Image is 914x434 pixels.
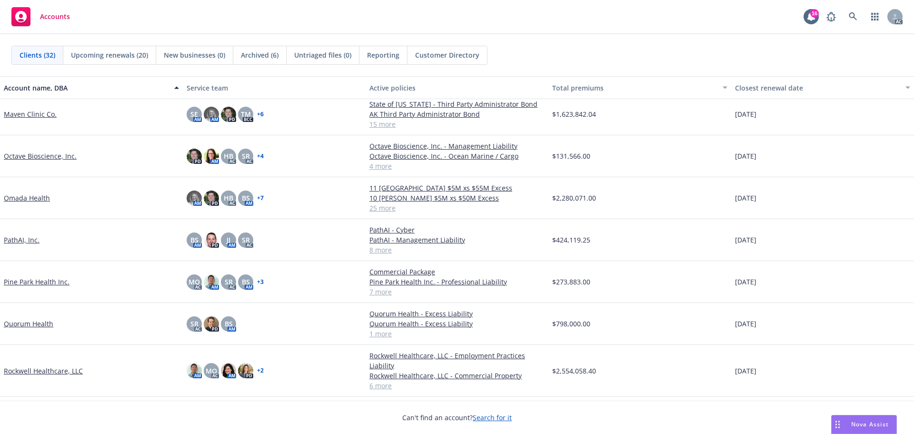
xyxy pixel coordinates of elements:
[366,76,548,99] button: Active policies
[851,420,889,428] span: Nova Assist
[865,7,884,26] a: Switch app
[369,109,545,119] a: AK Third Party Administrator Bond
[369,141,545,151] a: Octave Bioscience, Inc. - Management Liability
[369,381,545,391] a: 6 more
[204,107,219,122] img: photo
[473,413,512,422] a: Search for it
[822,7,841,26] a: Report a Bug
[552,277,590,287] span: $273,883.00
[257,368,264,373] a: + 2
[257,111,264,117] a: + 6
[369,203,545,213] a: 25 more
[187,83,362,93] div: Service team
[187,363,202,378] img: photo
[735,366,756,376] span: [DATE]
[242,235,250,245] span: SR
[832,415,844,434] div: Drag to move
[735,319,756,329] span: [DATE]
[206,366,217,376] span: MQ
[4,83,169,93] div: Account name, DBA
[735,193,756,203] span: [DATE]
[552,193,596,203] span: $2,280,071.00
[224,193,233,203] span: HB
[552,109,596,119] span: $1,623,842.04
[204,149,219,164] img: photo
[735,151,756,161] span: [DATE]
[241,109,251,119] span: TM
[369,277,545,287] a: Pine Park Health Inc. - Professional Liability
[4,277,70,287] a: Pine Park Health Inc.
[257,279,264,285] a: + 3
[369,83,545,93] div: Active policies
[238,363,253,378] img: photo
[735,109,756,119] span: [DATE]
[4,151,77,161] a: Octave Bioscience, Inc.
[369,151,545,161] a: Octave Bioscience, Inc. - Ocean Marine / Cargo
[221,107,236,122] img: photo
[735,235,756,245] span: [DATE]
[735,83,900,93] div: Closest renewal date
[810,9,819,18] div: 16
[735,277,756,287] span: [DATE]
[189,277,200,287] span: MQ
[369,235,545,245] a: PathAI - Management Liability
[552,83,717,93] div: Total premiums
[204,191,219,206] img: photo
[242,277,250,287] span: BS
[71,50,148,60] span: Upcoming renewals (20)
[190,235,199,245] span: BS
[369,99,545,109] a: State of [US_STATE] - Third Party Administrator Bond
[257,153,264,159] a: + 4
[4,235,40,245] a: PathAI, Inc.
[4,109,57,119] a: Maven Clinic Co.
[241,50,278,60] span: Archived (6)
[8,3,74,30] a: Accounts
[242,151,250,161] span: SR
[40,13,70,20] span: Accounts
[369,351,545,371] a: Rockwell Healthcare, LLC - Employment Practices Liability
[844,7,863,26] a: Search
[415,50,479,60] span: Customer Directory
[242,193,250,203] span: BS
[831,415,897,434] button: Nova Assist
[369,225,545,235] a: PathAI - Cyber
[4,193,50,203] a: Omada Health
[164,50,225,60] span: New businesses (0)
[369,245,545,255] a: 8 more
[183,76,366,99] button: Service team
[552,366,596,376] span: $2,554,058.40
[552,151,590,161] span: $131,566.00
[221,363,236,378] img: photo
[548,76,731,99] button: Total premiums
[369,183,545,193] a: 11 [GEOGRAPHIC_DATA] $5M xs $55M Excess
[369,287,545,297] a: 7 more
[227,235,230,245] span: JJ
[224,151,233,161] span: HB
[204,274,219,290] img: photo
[402,413,512,423] span: Can't find an account?
[369,319,545,329] a: Quorum Health - Excess Liability
[204,232,219,248] img: photo
[367,50,399,60] span: Reporting
[369,267,545,277] a: Commercial Package
[369,309,545,319] a: Quorum Health - Excess Liability
[204,316,219,332] img: photo
[257,195,264,201] a: + 7
[190,109,198,119] span: SE
[294,50,351,60] span: Untriaged files (0)
[731,76,914,99] button: Closest renewal date
[4,319,53,329] a: Quorum Health
[187,191,202,206] img: photo
[369,329,545,339] a: 1 more
[369,371,545,381] a: Rockwell Healthcare, LLC - Commercial Property
[369,193,545,203] a: 10 [PERSON_NAME] $5M xs $50M Excess
[190,319,199,329] span: SR
[4,366,83,376] a: Rockwell Healthcare, LLC
[187,149,202,164] img: photo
